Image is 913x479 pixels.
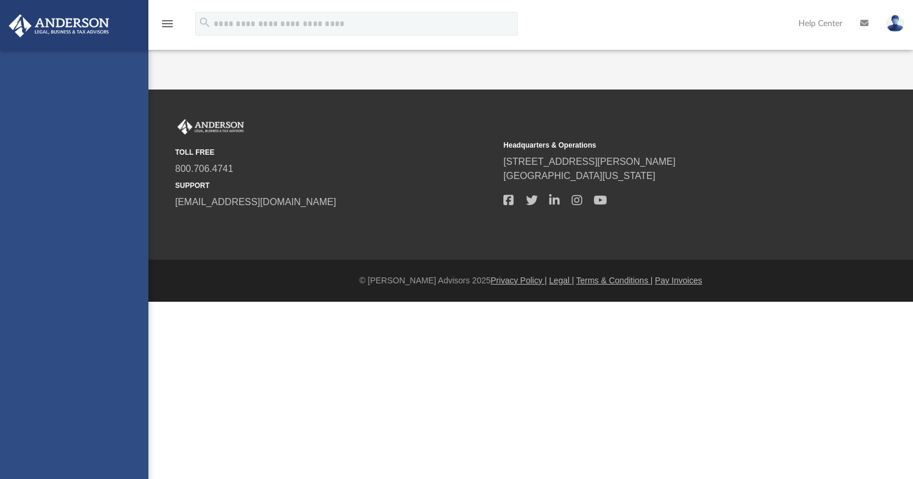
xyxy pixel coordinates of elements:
a: Legal | [549,276,574,285]
a: [GEOGRAPHIC_DATA][US_STATE] [503,171,655,181]
a: [EMAIL_ADDRESS][DOMAIN_NAME] [175,197,336,207]
small: SUPPORT [175,180,495,191]
i: search [198,16,211,29]
a: Privacy Policy | [491,276,547,285]
img: Anderson Advisors Platinum Portal [175,119,246,135]
a: Terms & Conditions | [576,276,653,285]
a: menu [160,23,175,31]
a: Pay Invoices [655,276,702,285]
small: TOLL FREE [175,147,495,158]
img: Anderson Advisors Platinum Portal [5,14,113,37]
a: 800.706.4741 [175,164,233,174]
i: menu [160,17,175,31]
div: © [PERSON_NAME] Advisors 2025 [148,274,913,287]
small: Headquarters & Operations [503,140,823,151]
a: [STREET_ADDRESS][PERSON_NAME] [503,157,676,167]
img: User Pic [886,15,904,32]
